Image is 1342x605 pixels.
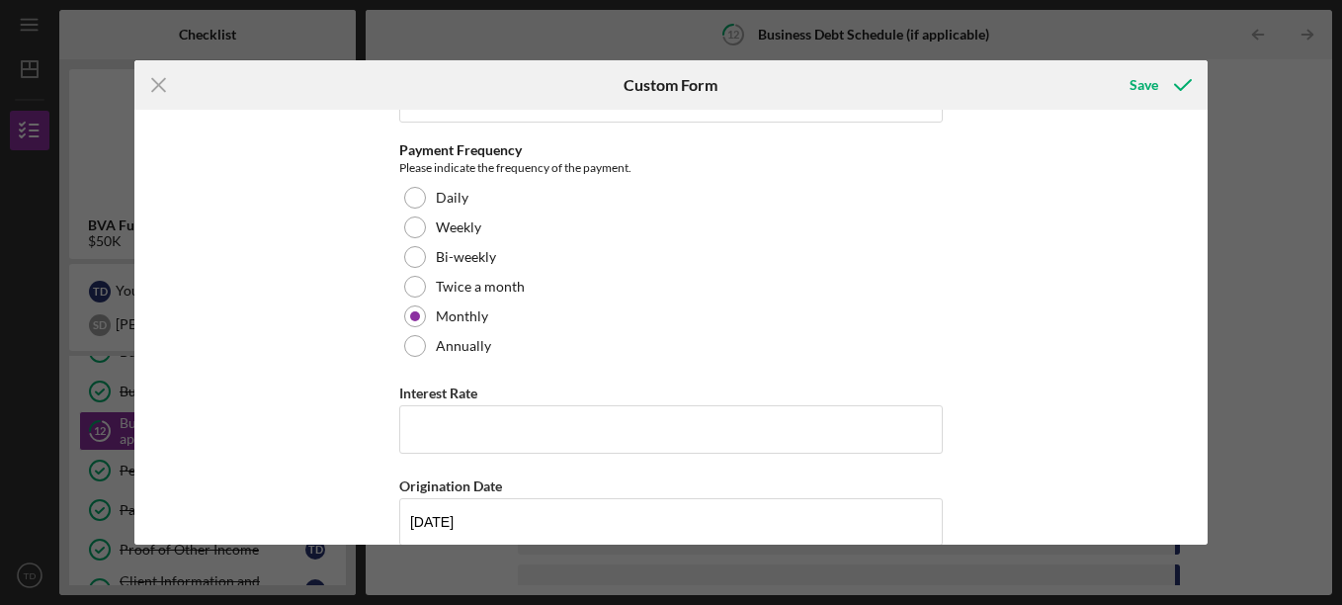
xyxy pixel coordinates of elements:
div: Save [1130,65,1158,105]
label: Monthly [436,308,488,324]
button: Save [1110,65,1208,105]
label: Daily [436,190,468,206]
div: Please indicate the frequency of the payment. [399,158,943,178]
label: Bi-weekly [436,249,496,265]
div: Payment Frequency [399,142,943,158]
label: Origination Date [399,477,502,494]
label: Weekly [436,219,481,235]
label: Interest Rate [399,385,477,401]
h6: Custom Form [624,76,717,94]
label: Annually [436,338,491,354]
label: Twice a month [436,279,525,295]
